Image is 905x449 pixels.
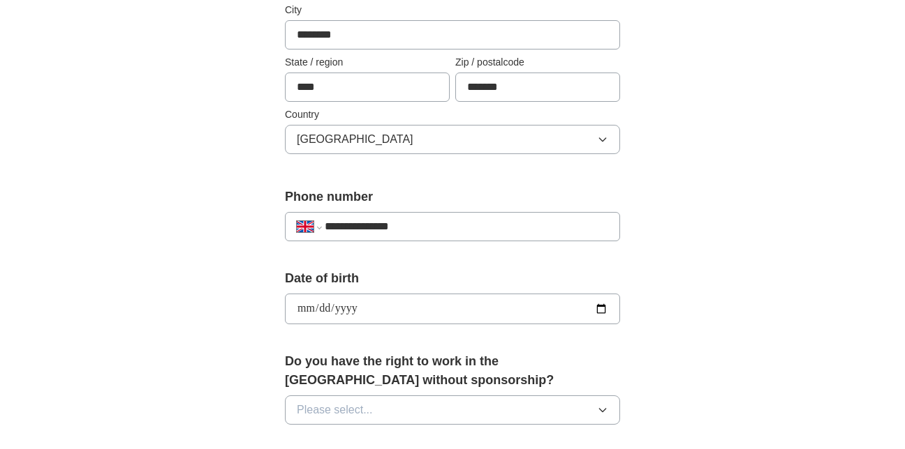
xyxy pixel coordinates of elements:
[285,269,620,288] label: Date of birth
[297,402,373,418] span: Please select...
[297,131,413,148] span: [GEOGRAPHIC_DATA]
[285,352,620,390] label: Do you have the right to work in the [GEOGRAPHIC_DATA] without sponsorship?
[285,125,620,154] button: [GEOGRAPHIC_DATA]
[285,188,620,206] label: Phone number
[285,3,620,17] label: City
[455,55,620,70] label: Zip / postalcode
[285,55,450,70] label: State / region
[285,395,620,425] button: Please select...
[285,107,620,122] label: Country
